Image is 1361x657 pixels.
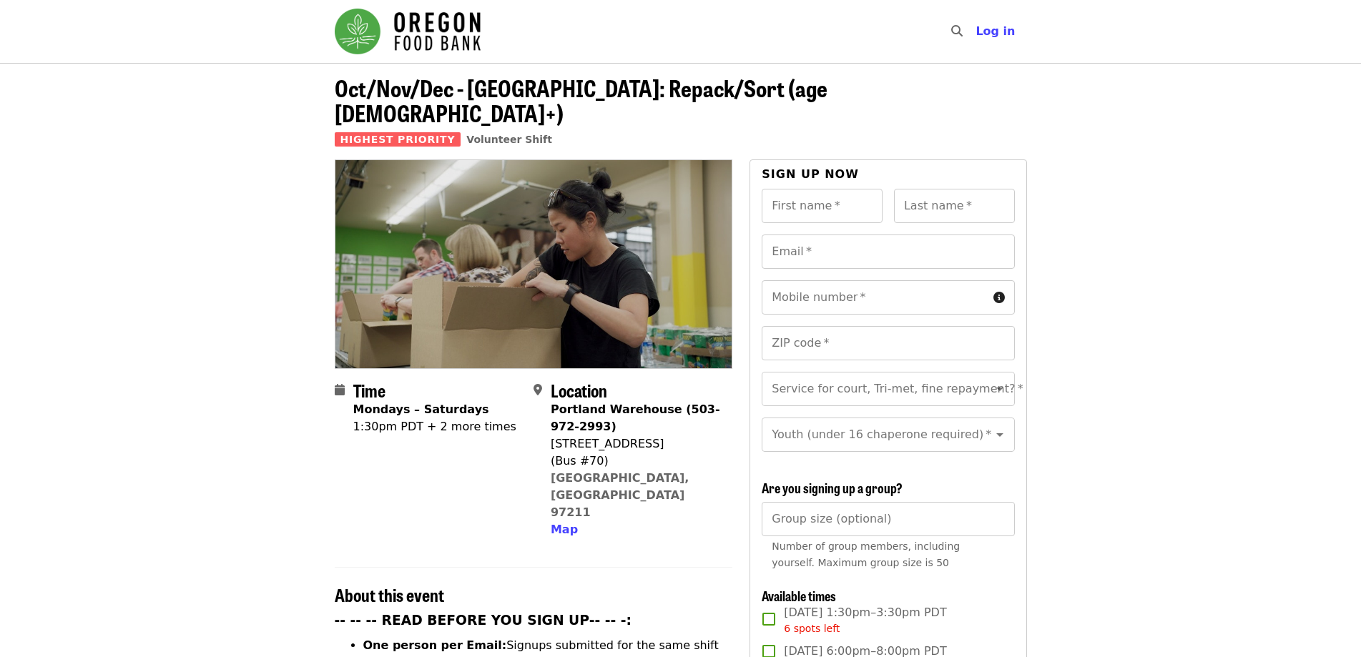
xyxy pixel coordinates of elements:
[894,189,1015,223] input: Last name
[762,326,1014,360] input: ZIP code
[353,402,489,416] strong: Mondays – Saturdays
[551,377,607,402] span: Location
[762,167,859,181] span: Sign up now
[353,418,516,435] div: 1:30pm PDT + 2 more times
[951,24,963,38] i: search icon
[335,613,632,628] strong: -- -- -- READ BEFORE YOU SIGN UP-- -- -:
[762,189,883,223] input: First name
[335,71,827,129] span: Oct/Nov/Dec - [GEOGRAPHIC_DATA]: Repack/Sort (age [DEMOGRAPHIC_DATA]+)
[335,9,481,54] img: Oregon Food Bank - Home
[466,134,552,145] a: Volunteer Shift
[976,24,1015,38] span: Log in
[551,523,578,536] span: Map
[784,623,840,634] span: 6 spots left
[762,586,836,605] span: Available times
[762,502,1014,536] input: [object Object]
[772,540,960,568] span: Number of group members, including yourself. Maximum group size is 50
[551,402,720,433] strong: Portland Warehouse (503-972-2993)
[335,582,444,607] span: About this event
[964,17,1026,46] button: Log in
[335,132,461,147] span: Highest Priority
[762,478,903,497] span: Are you signing up a group?
[551,471,689,519] a: [GEOGRAPHIC_DATA], [GEOGRAPHIC_DATA] 97211
[363,638,507,652] strong: One person per Email:
[551,521,578,538] button: Map
[335,383,345,397] i: calendar icon
[335,160,732,367] img: Oct/Nov/Dec - Portland: Repack/Sort (age 8+) organized by Oregon Food Bank
[993,291,1005,305] i: circle-info icon
[762,280,987,315] input: Mobile number
[551,453,721,470] div: (Bus #70)
[534,383,542,397] i: map-marker-alt icon
[551,435,721,453] div: [STREET_ADDRESS]
[990,425,1010,445] button: Open
[762,234,1014,269] input: Email
[353,377,385,402] span: Time
[990,379,1010,399] button: Open
[784,604,946,636] span: [DATE] 1:30pm–3:30pm PDT
[971,14,983,49] input: Search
